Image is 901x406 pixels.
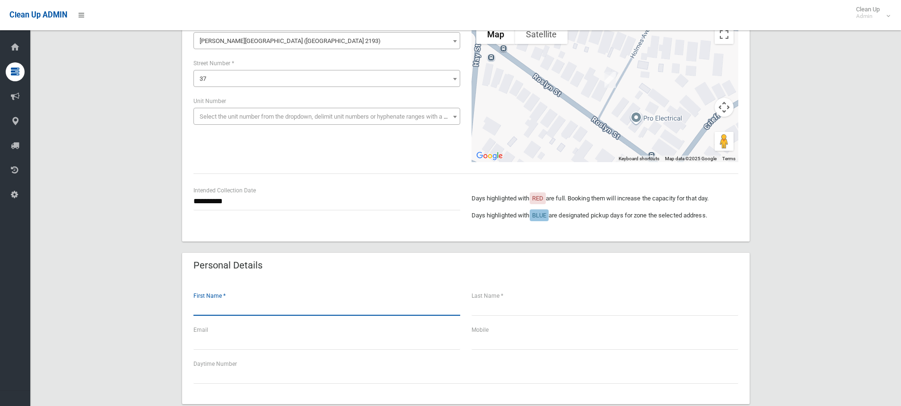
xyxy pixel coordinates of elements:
[856,13,880,20] small: Admin
[851,6,889,20] span: Clean Up
[472,193,738,204] p: Days highlighted with are full. Booking them will increase the capacity for that day.
[619,155,659,162] button: Keyboard shortcuts
[715,98,734,117] button: Map camera controls
[200,75,206,82] span: 37
[532,195,543,202] span: RED
[715,25,734,44] button: Toggle fullscreen view
[196,72,458,86] span: 37
[472,210,738,221] p: Days highlighted with are designated pickup days for zone the selected address.
[9,10,67,19] span: Clean Up ADMIN
[715,132,734,151] button: Drag Pegman onto the map to open Street View
[532,212,546,219] span: BLUE
[193,32,460,49] span: Roslyn Street (ASHBURY 2193)
[193,70,460,87] span: 37
[515,25,568,44] button: Show satellite imagery
[474,150,505,162] img: Google
[200,113,464,120] span: Select the unit number from the dropdown, delimit unit numbers or hyphenate ranges with a comma
[601,68,620,92] div: 37 Roslyn Street, ASHBURY NSW 2193
[476,25,515,44] button: Show street map
[665,156,717,161] span: Map data ©2025 Google
[182,256,274,275] header: Personal Details
[474,150,505,162] a: Open this area in Google Maps (opens a new window)
[722,156,735,161] a: Terms (opens in new tab)
[196,35,458,48] span: Roslyn Street (ASHBURY 2193)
